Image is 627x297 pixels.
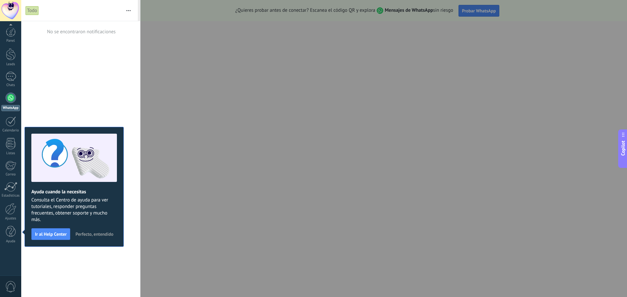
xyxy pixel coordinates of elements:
h2: Ayuda cuando la necesitas [31,189,117,195]
button: Ir al Help Center [31,228,70,240]
span: Ir al Help Center [35,232,67,236]
div: Panel [1,39,20,43]
span: Consulta el Centro de ayuda para ver tutoriales, responder preguntas frecuentes, obtener soporte ... [31,197,117,223]
div: Todo [25,6,39,15]
div: Correo [1,172,20,177]
div: Ajustes [1,216,20,221]
span: Copilot [620,141,626,156]
div: Leads [1,62,20,67]
button: Perfecto, entendido [72,229,116,239]
div: Calendario [1,128,20,133]
div: Estadísticas [1,194,20,198]
span: Perfecto, entendido [75,232,113,236]
div: No se encontraron notificaciones [47,29,116,35]
div: Listas [1,151,20,156]
div: WhatsApp [1,105,20,111]
div: Chats [1,83,20,87]
div: Ayuda [1,239,20,244]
